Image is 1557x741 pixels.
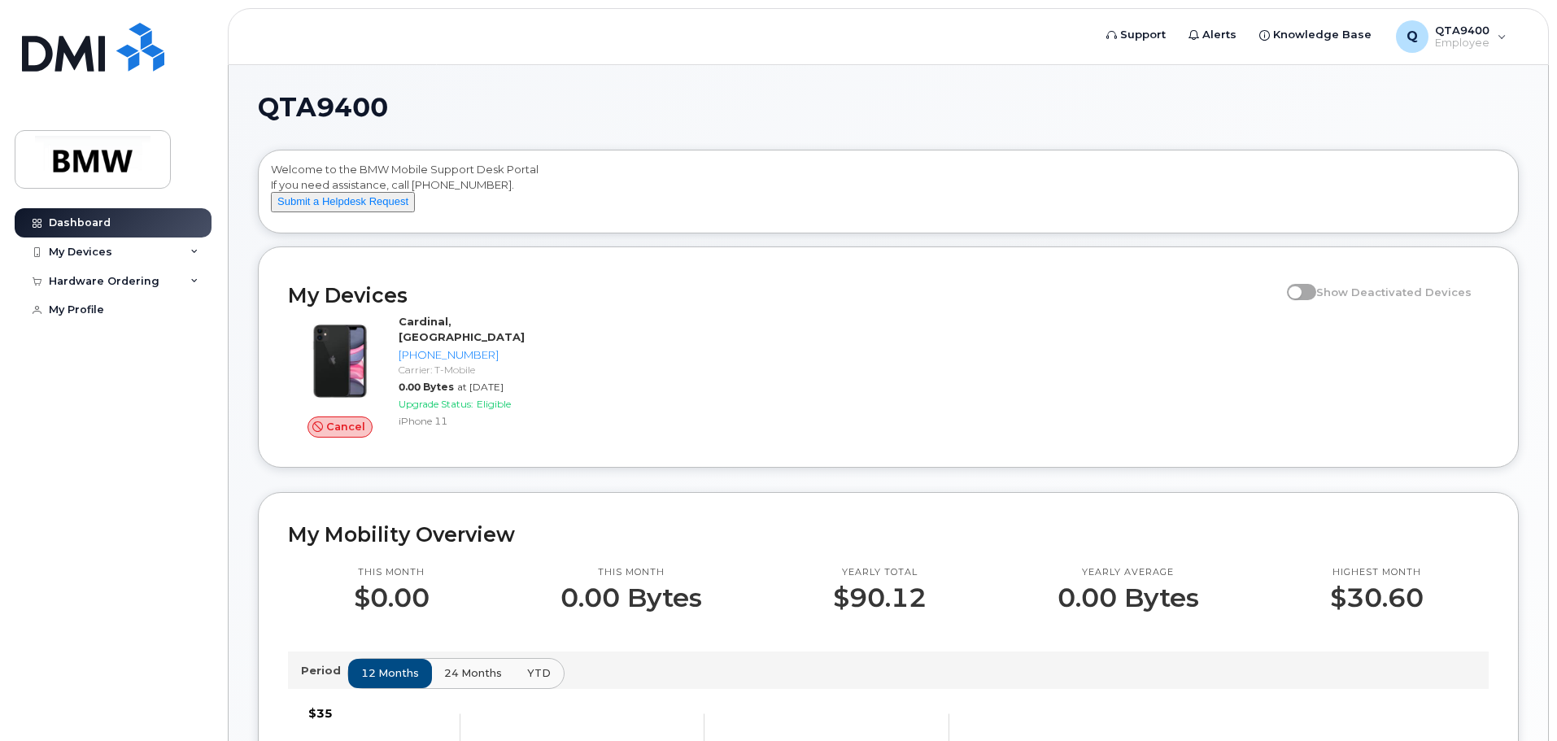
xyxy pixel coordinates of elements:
p: $30.60 [1330,583,1424,612]
strong: Cardinal, [GEOGRAPHIC_DATA] [399,315,525,343]
p: Period [301,663,347,678]
span: Eligible [477,398,511,410]
span: Show Deactivated Devices [1316,286,1472,299]
div: Carrier: T-Mobile [399,363,567,377]
p: $90.12 [833,583,927,612]
p: Yearly total [833,566,927,579]
h2: My Mobility Overview [288,522,1489,547]
p: $0.00 [354,583,430,612]
a: Submit a Helpdesk Request [271,194,415,207]
span: QTA9400 [258,95,388,120]
iframe: Messenger Launcher [1486,670,1545,729]
p: This month [354,566,430,579]
a: CancelCardinal, [GEOGRAPHIC_DATA][PHONE_NUMBER]Carrier: T-Mobile0.00 Bytesat [DATE]Upgrade Status... [288,314,574,438]
img: iPhone_11.jpg [301,322,379,400]
button: Submit a Helpdesk Request [271,192,415,212]
p: Highest month [1330,566,1424,579]
span: YTD [527,665,551,681]
div: Welcome to the BMW Mobile Support Desk Portal If you need assistance, call [PHONE_NUMBER]. [271,162,1506,227]
tspan: $35 [308,706,333,721]
p: Yearly average [1058,566,1199,579]
p: 0.00 Bytes [560,583,702,612]
span: Upgrade Status: [399,398,473,410]
input: Show Deactivated Devices [1287,277,1300,290]
span: 24 months [444,665,502,681]
span: Cancel [326,419,365,434]
div: [PHONE_NUMBER] [399,347,567,363]
p: 0.00 Bytes [1058,583,1199,612]
span: 0.00 Bytes [399,381,454,393]
h2: My Devices [288,283,1279,307]
p: This month [560,566,702,579]
div: iPhone 11 [399,414,567,428]
span: at [DATE] [457,381,504,393]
